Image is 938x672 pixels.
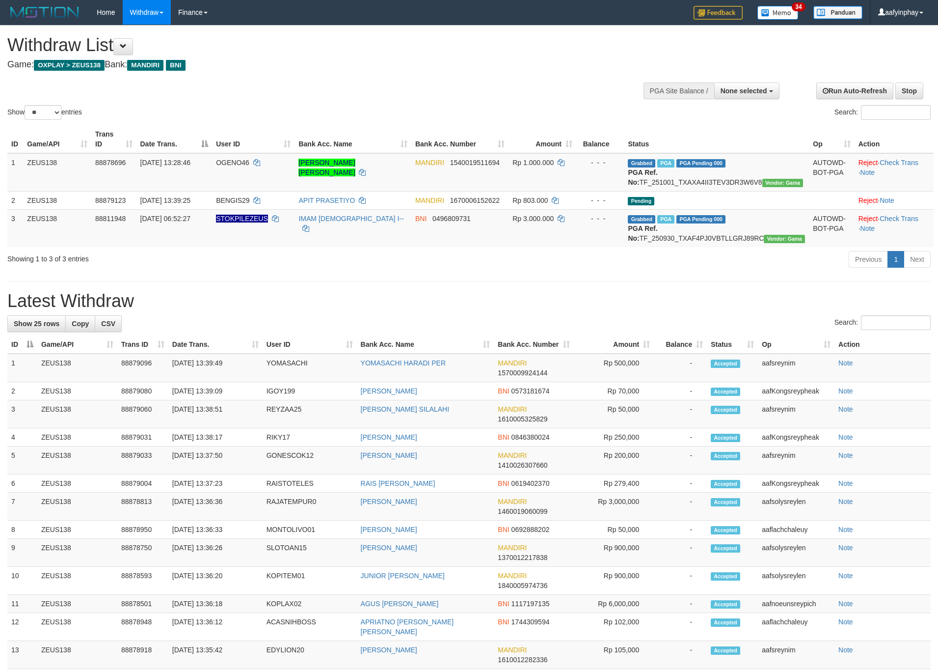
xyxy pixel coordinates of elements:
[860,168,875,176] a: Note
[263,382,357,400] td: IGOY199
[216,159,249,167] span: OGENO46
[498,544,527,552] span: MANDIRI
[361,646,417,654] a: [PERSON_NAME]
[498,387,509,395] span: BNI
[574,641,654,669] td: Rp 105,000
[855,209,934,247] td: · ·
[91,125,136,153] th: Trans ID: activate to sort column ascending
[574,400,654,428] td: Rp 50,000
[37,475,117,493] td: ZEUS138
[758,613,834,641] td: aaflachchaleuy
[764,235,805,243] span: Vendor URL: https://trx31.1velocity.biz
[7,153,23,192] td: 1
[432,215,471,223] span: Copy 0496809731 to clipboard
[880,159,918,167] a: Check Trans
[263,595,357,613] td: KOPLAX02
[758,641,834,669] td: aafsreynim
[361,526,417,533] a: [PERSON_NAME]
[860,224,875,232] a: Note
[858,196,878,204] a: Reject
[23,209,91,247] td: ZEUS138
[498,369,547,377] span: Copy 1570009924144 to clipboard
[624,125,809,153] th: Status
[95,215,126,223] span: 88811948
[498,572,527,580] span: MANDIRI
[711,434,740,442] span: Accepted
[512,215,554,223] span: Rp 3.000.000
[127,60,163,71] span: MANDIRI
[37,428,117,447] td: ZEUS138
[574,567,654,595] td: Rp 900,000
[37,613,117,641] td: ZEUS138
[654,336,707,354] th: Balance: activate to sort column ascending
[574,447,654,475] td: Rp 200,000
[23,125,91,153] th: Game/API: activate to sort column ascending
[511,526,550,533] span: Copy 0692888202 to clipboard
[654,641,707,669] td: -
[140,215,190,223] span: [DATE] 06:52:27
[7,60,616,70] h4: Game: Bank:
[37,336,117,354] th: Game/API: activate to sort column ascending
[498,554,547,561] span: Copy 1370012217838 to clipboard
[809,125,854,153] th: Op: activate to sort column ascending
[580,196,620,205] div: - - -
[511,433,550,441] span: Copy 0846380024 to clipboard
[758,521,834,539] td: aaflachchaleuy
[23,153,91,192] td: ZEUS138
[263,521,357,539] td: MONTOLIVO01
[758,539,834,567] td: aafsolysreylen
[117,475,168,493] td: 88879004
[580,214,620,224] div: - - -
[838,646,853,654] a: Note
[511,387,550,395] span: Copy 0573181674 to clipboard
[654,521,707,539] td: -
[450,196,500,204] span: Copy 1670006152622 to clipboard
[7,191,23,209] td: 2
[628,197,654,205] span: Pending
[694,6,743,20] img: Feedback.jpg
[628,159,655,168] span: Grabbed
[721,87,767,95] span: None selected
[7,428,37,447] td: 4
[7,336,37,354] th: ID: activate to sort column descending
[711,452,740,460] span: Accepted
[880,196,894,204] a: Note
[168,567,263,595] td: [DATE] 13:36:20
[511,600,550,608] span: Copy 1117197135 to clipboard
[711,572,740,581] span: Accepted
[361,572,445,580] a: JUNIOR [PERSON_NAME]
[855,191,934,209] td: ·
[654,595,707,613] td: -
[263,400,357,428] td: REYZAA25
[168,336,263,354] th: Date Trans.: activate to sort column ascending
[361,600,439,608] a: AGUS [PERSON_NAME]
[117,493,168,521] td: 88878813
[574,475,654,493] td: Rp 279,400
[654,428,707,447] td: -
[37,567,117,595] td: ZEUS138
[758,595,834,613] td: aafnoeunsreypich
[117,382,168,400] td: 88879080
[7,250,383,264] div: Showing 1 to 3 of 3 entries
[498,656,547,664] span: Copy 1610012282336 to clipboard
[511,618,550,626] span: Copy 1744309594 to clipboard
[654,400,707,428] td: -
[411,125,509,153] th: Bank Acc. Number: activate to sort column ascending
[117,336,168,354] th: Trans ID: activate to sort column ascending
[263,613,357,641] td: ACASNIHBOSS
[7,493,37,521] td: 7
[263,428,357,447] td: RIKY17
[498,646,527,654] span: MANDIRI
[168,641,263,669] td: [DATE] 13:35:42
[136,125,213,153] th: Date Trans.: activate to sort column descending
[654,382,707,400] td: -
[37,493,117,521] td: ZEUS138
[498,461,547,469] span: Copy 1410026307660 to clipboard
[7,209,23,247] td: 3
[7,5,82,20] img: MOTION_logo.png
[654,447,707,475] td: -
[838,387,853,395] a: Note
[512,196,548,204] span: Rp 803.000
[498,479,509,487] span: BNI
[628,215,655,224] span: Grabbed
